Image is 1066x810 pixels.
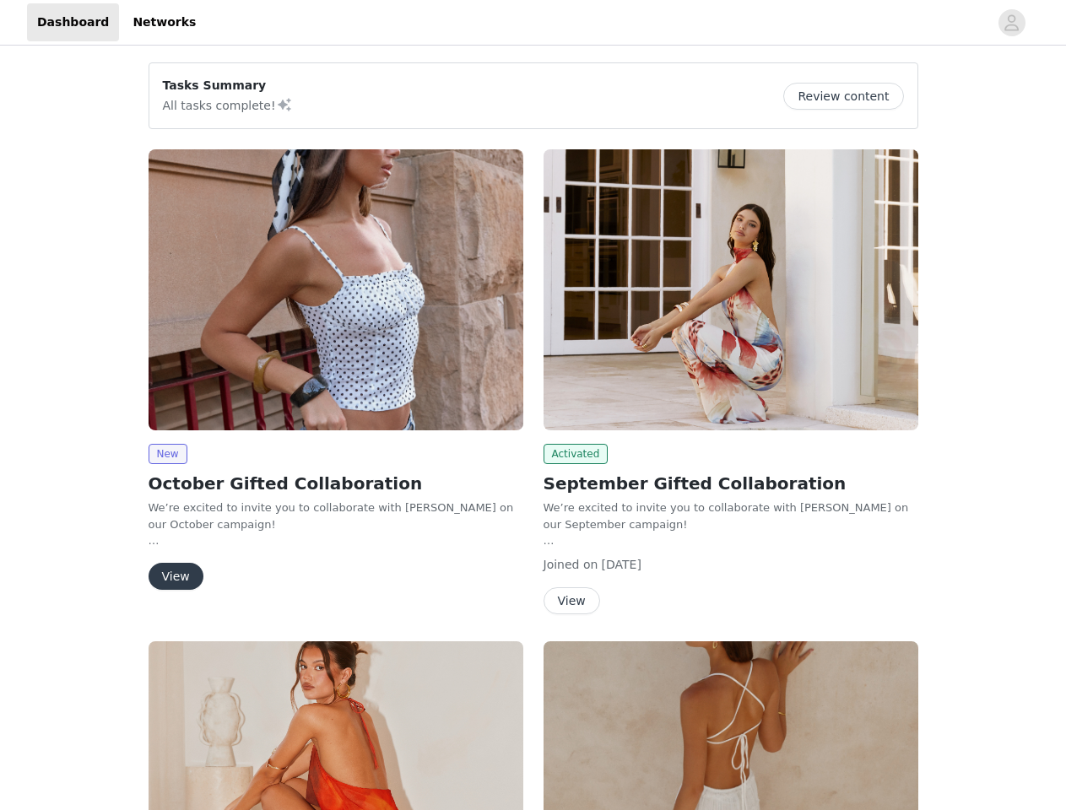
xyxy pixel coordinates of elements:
p: We’re excited to invite you to collaborate with [PERSON_NAME] on our October campaign! [149,499,523,532]
a: Dashboard [27,3,119,41]
h2: October Gifted Collaboration [149,471,523,496]
button: Review content [783,83,903,110]
button: View [149,563,203,590]
span: Activated [544,444,609,464]
a: Networks [122,3,206,41]
a: View [544,595,600,607]
span: Joined on [544,558,598,571]
span: New [149,444,187,464]
button: View [544,587,600,614]
img: Peppermayo UK [149,149,523,430]
span: [DATE] [602,558,641,571]
p: All tasks complete! [163,94,293,115]
div: avatar [1004,9,1020,36]
p: We’re excited to invite you to collaborate with [PERSON_NAME] on our September campaign! [544,499,918,532]
h2: September Gifted Collaboration [544,471,918,496]
img: Peppermayo UK [544,149,918,430]
p: Tasks Summary [163,77,293,94]
a: View [149,570,203,583]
